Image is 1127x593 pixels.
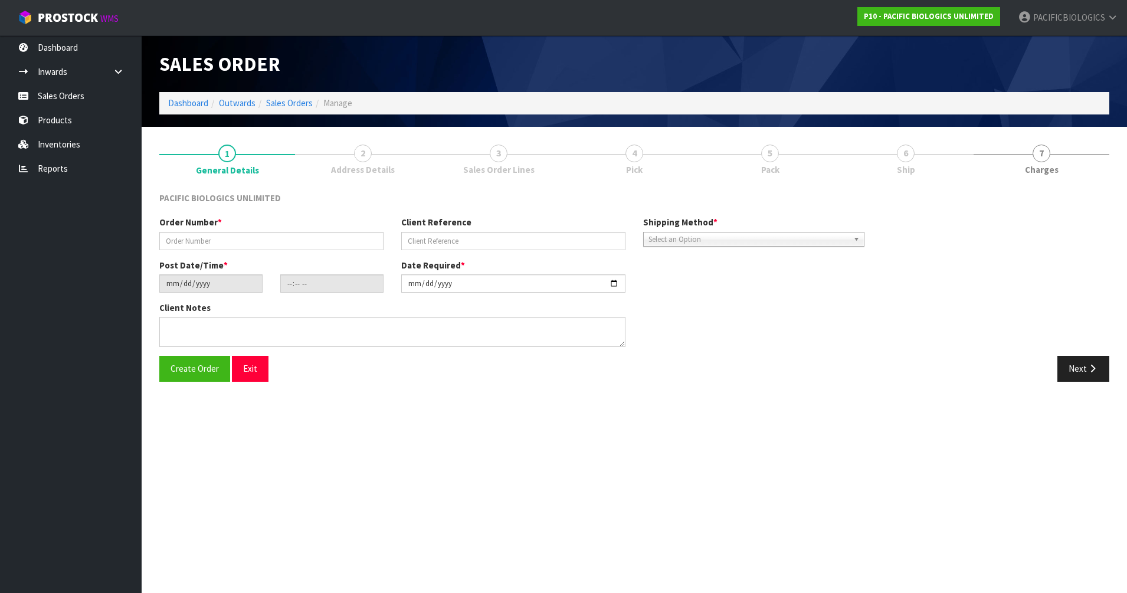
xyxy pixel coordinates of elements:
label: Client Reference [401,216,471,228]
span: Sales Order [159,51,280,76]
span: 7 [1033,145,1050,162]
label: Post Date/Time [159,259,228,271]
span: PACIFICBIOLOGICS [1033,12,1105,23]
span: 6 [897,145,915,162]
span: 2 [354,145,372,162]
span: Select an Option [648,232,848,247]
span: 4 [625,145,643,162]
span: Sales Order Lines [463,163,535,176]
span: Create Order [171,363,219,374]
a: Outwards [219,97,255,109]
input: Client Reference [401,232,625,250]
span: 3 [490,145,507,162]
button: Exit [232,356,268,381]
span: Pack [761,163,779,176]
span: ProStock [38,10,98,25]
input: Order Number [159,232,384,250]
span: Pick [626,163,643,176]
strong: P10 - PACIFIC BIOLOGICS UNLIMITED [864,11,994,21]
button: Create Order [159,356,230,381]
label: Client Notes [159,302,211,314]
label: Shipping Method [643,216,718,228]
a: Dashboard [168,97,208,109]
span: PACIFIC BIOLOGICS UNLIMITED [159,192,281,204]
span: 1 [218,145,236,162]
span: Manage [323,97,352,109]
span: General Details [196,164,259,176]
span: Address Details [331,163,395,176]
label: Date Required [401,259,465,271]
button: Next [1057,356,1109,381]
img: cube-alt.png [18,10,32,25]
span: 5 [761,145,779,162]
label: Order Number [159,216,222,228]
span: Ship [897,163,915,176]
span: General Details [159,183,1109,391]
span: Charges [1025,163,1059,176]
a: Sales Orders [266,97,313,109]
small: WMS [100,13,119,24]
